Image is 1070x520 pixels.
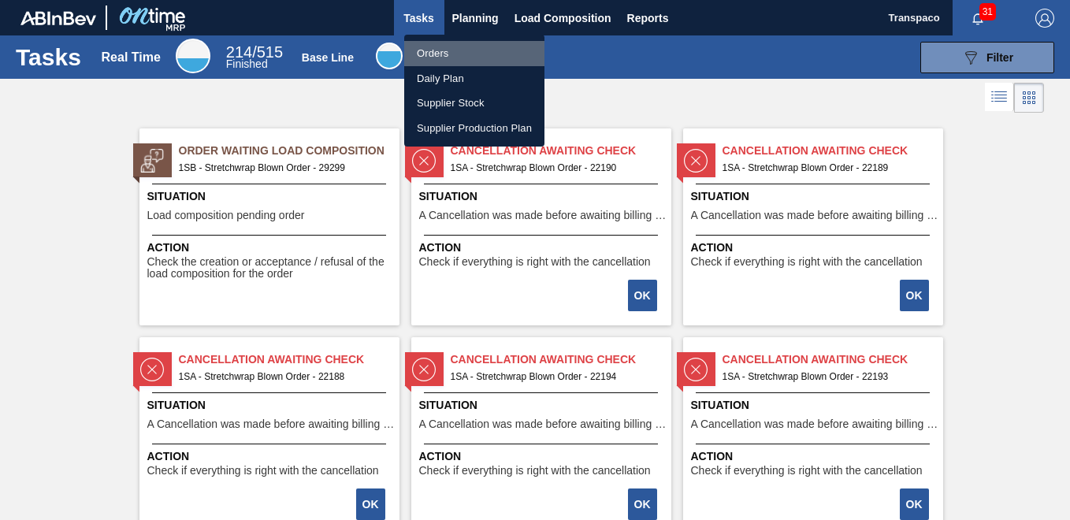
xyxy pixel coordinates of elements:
[404,66,544,91] a: Daily Plan
[404,116,544,141] a: Supplier Production Plan
[404,41,544,66] a: Orders
[404,91,544,116] a: Supplier Stock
